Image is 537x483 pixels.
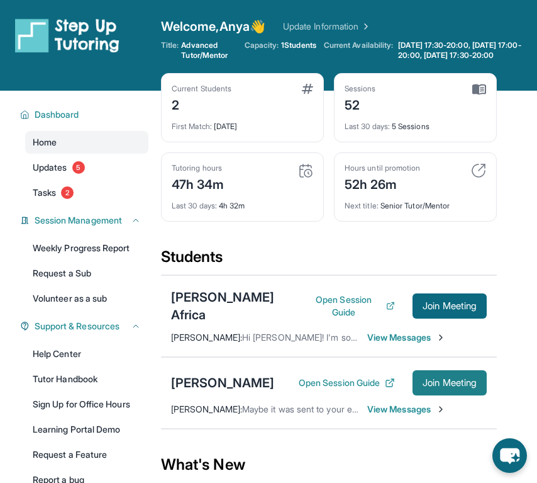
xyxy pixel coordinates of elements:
div: 5 Sessions [345,114,486,132]
a: Update Information [283,20,371,33]
div: 52 [345,94,376,114]
span: Welcome, Anya 👋 [161,18,265,35]
span: Last 30 days : [172,201,217,210]
img: card [302,84,313,94]
span: Advanced Tutor/Mentor [181,40,236,60]
span: 5 [72,161,85,174]
div: 4h 32m [172,193,313,211]
span: Join Meeting [423,379,477,387]
span: Maybe it was sent to your email? [242,404,372,414]
span: [PERSON_NAME] : [171,332,242,343]
a: Tutor Handbook [25,368,148,390]
a: Request a Sub [25,262,148,285]
button: Dashboard [30,108,141,121]
span: Join Meeting [423,302,477,310]
span: Home [33,136,57,149]
div: Hours until promotion [345,163,420,173]
button: Join Meeting [412,293,487,319]
a: Weekly Progress Report [25,237,148,259]
span: [DATE] 17:30-20:00, [DATE] 17:00-20:00, [DATE] 17:30-20:00 [398,40,534,60]
a: Help Center [25,343,148,365]
div: [DATE] [172,114,313,132]
a: Home [25,131,148,154]
img: Chevron-Right [436,404,446,414]
button: Join Meeting [412,370,487,395]
div: Students [161,247,497,275]
span: [PERSON_NAME] : [171,404,242,414]
span: 1 Students [281,40,316,50]
span: View Messages [367,403,446,416]
div: Senior Tutor/Mentor [345,193,486,211]
a: Tasks2 [25,181,148,204]
a: Sign Up for Office Hours [25,393,148,416]
span: Session Management [35,214,122,227]
button: chat-button [492,438,527,473]
div: Sessions [345,84,376,94]
span: Capacity: [245,40,279,50]
button: Open Session Guide [299,377,395,389]
button: Open Session Guide [307,293,396,319]
a: Updates5 [25,156,148,179]
img: card [471,163,486,178]
span: 2 [61,186,74,199]
img: Chevron-Right [436,332,446,343]
span: View Messages [367,331,446,344]
img: card [298,163,313,178]
div: 47h 34m [172,173,224,193]
img: card [472,84,486,95]
span: Support & Resources [35,320,119,332]
span: First Match : [172,122,212,131]
span: Updates [33,161,67,174]
span: Last 30 days : [345,122,390,131]
a: Request a Feature [25,443,148,466]
a: Volunteer as a sub [25,287,148,310]
span: Title: [161,40,179,60]
div: [PERSON_NAME] [171,374,274,392]
div: [PERSON_NAME] Africa [171,288,307,324]
div: Current Students [172,84,231,94]
a: Learning Portal Demo [25,418,148,441]
div: 2 [172,94,231,114]
div: Tutoring hours [172,163,224,173]
img: logo [15,18,119,53]
span: Next title : [345,201,379,210]
button: Session Management [30,214,141,227]
img: Chevron Right [358,20,371,33]
span: Current Availability: [324,40,393,60]
div: 52h 26m [345,173,420,193]
button: Support & Resources [30,320,141,332]
span: Tasks [33,186,56,199]
span: Dashboard [35,108,79,121]
a: [DATE] 17:30-20:00, [DATE] 17:00-20:00, [DATE] 17:30-20:00 [396,40,537,60]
